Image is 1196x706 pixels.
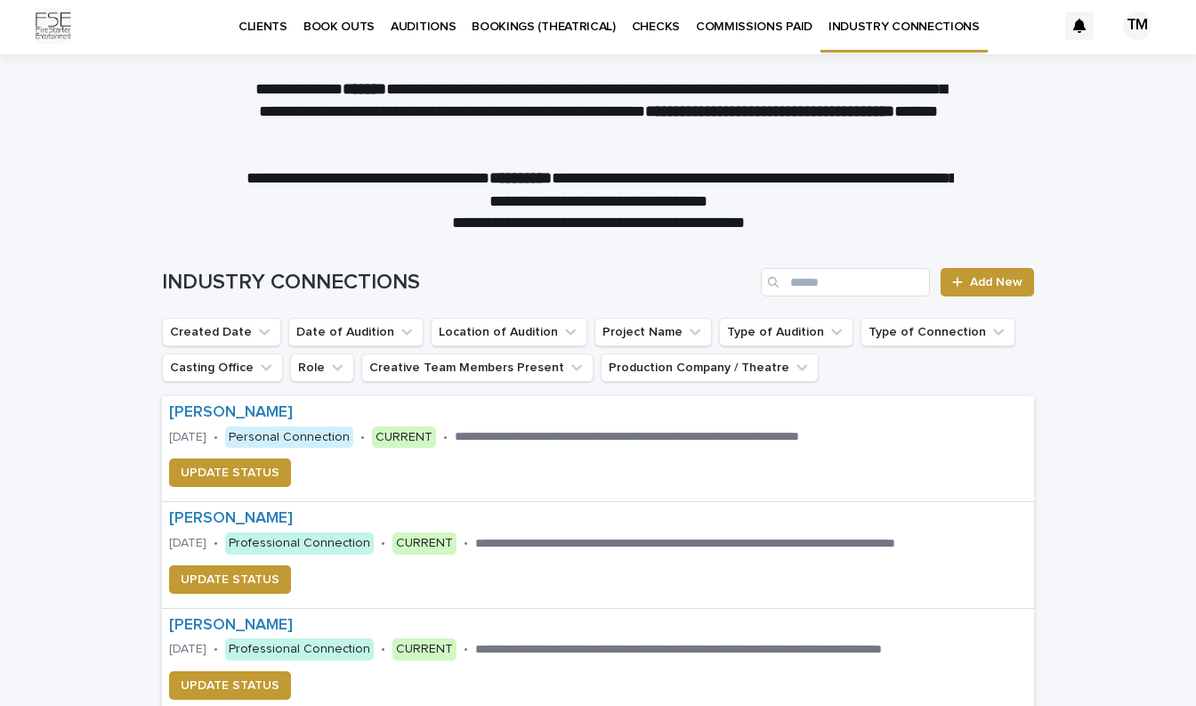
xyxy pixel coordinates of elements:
[360,430,365,445] p: •
[381,642,385,657] p: •
[443,430,448,445] p: •
[162,270,754,296] h1: INDUSTRY CONNECTIONS
[761,268,930,296] input: Search
[169,458,291,487] button: UPDATE STATUS
[214,642,218,657] p: •
[36,8,71,44] img: Km9EesSdRbS9ajqhBzyo
[225,638,374,661] div: Professional Connection
[288,318,424,346] button: Date of Audition
[225,532,374,555] div: Professional Connection
[169,616,293,636] a: [PERSON_NAME]
[169,403,293,423] a: [PERSON_NAME]
[594,318,712,346] button: Project Name
[214,430,218,445] p: •
[861,318,1015,346] button: Type of Connection
[225,426,353,449] div: Personal Connection
[214,536,218,551] p: •
[1123,12,1152,40] div: TM
[464,536,468,551] p: •
[169,536,206,551] p: [DATE]
[169,671,291,700] button: UPDATE STATUS
[464,642,468,657] p: •
[970,276,1022,288] span: Add New
[169,509,293,529] a: [PERSON_NAME]
[181,571,279,588] span: UPDATE STATUS
[941,268,1034,296] a: Add New
[392,532,457,555] div: CURRENT
[181,464,279,482] span: UPDATE STATUS
[601,353,819,382] button: Production Company / Theatre
[361,353,594,382] button: Creative Team Members Present
[181,677,279,694] span: UPDATE STATUS
[162,318,281,346] button: Created Date
[372,426,436,449] div: CURRENT
[290,353,354,382] button: Role
[392,638,457,661] div: CURRENT
[431,318,587,346] button: Location of Audition
[162,353,283,382] button: Casting Office
[169,642,206,657] p: [DATE]
[719,318,853,346] button: Type of Audition
[169,565,291,594] button: UPDATE STATUS
[381,536,385,551] p: •
[169,430,206,445] p: [DATE]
